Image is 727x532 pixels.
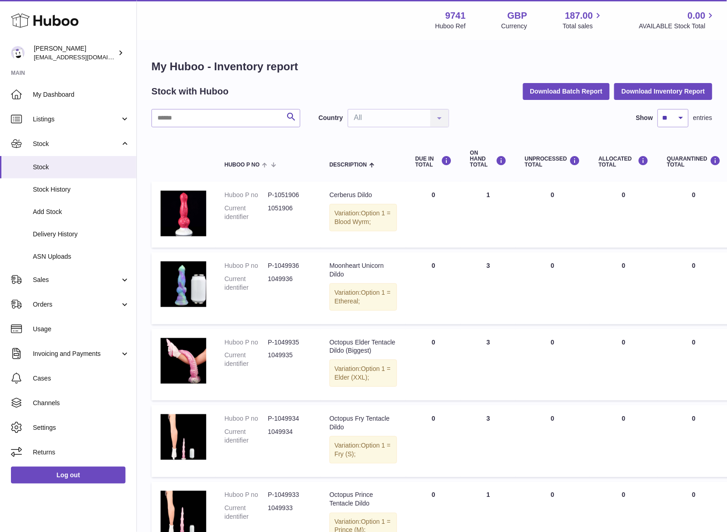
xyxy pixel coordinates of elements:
dd: P-1049936 [268,261,311,270]
dt: Huboo P no [225,491,268,500]
span: Option 1 = Fry (S); [335,442,391,458]
span: Huboo P no [225,162,260,168]
div: Variation: [330,204,397,231]
dd: P-1051906 [268,191,311,199]
div: ON HAND Total [470,150,507,168]
div: Currency [502,22,528,31]
span: Invoicing and Payments [33,349,120,358]
span: ASN Uploads [33,252,130,261]
div: Moonheart Unicorn Dildo [330,261,397,279]
div: Octopus Prince Tentacle Dildo [330,491,397,508]
div: Variation: [330,436,397,464]
img: product image [161,191,206,236]
td: 0 [516,252,590,324]
span: Settings [33,423,130,432]
img: aaronconwaysbo@gmail.com [11,46,25,60]
td: 0 [590,182,658,248]
span: Stock [33,140,120,148]
strong: GBP [507,10,527,22]
td: 0 [406,329,461,401]
dd: P-1049934 [268,414,311,423]
span: entries [693,114,712,122]
div: ALLOCATED Total [599,156,649,168]
span: 0 [692,262,696,269]
dt: Huboo P no [225,261,268,270]
dd: 1049933 [268,504,311,522]
button: Download Inventory Report [614,83,712,99]
dt: Current identifier [225,204,268,221]
strong: 9741 [445,10,466,22]
td: 3 [461,405,516,477]
span: 0 [692,339,696,346]
dt: Huboo P no [225,191,268,199]
a: 0.00 AVAILABLE Stock Total [639,10,716,31]
span: My Dashboard [33,90,130,99]
span: Option 1 = Ethereal; [335,289,391,305]
label: Show [636,114,653,122]
dd: P-1049933 [268,491,311,500]
span: Delivery History [33,230,130,239]
td: 1 [461,182,516,248]
span: Listings [33,115,120,124]
dd: P-1049935 [268,338,311,347]
td: 0 [590,329,658,401]
span: Option 1 = Elder (XXL); [335,365,391,381]
dt: Current identifier [225,275,268,292]
div: [PERSON_NAME] [34,44,116,62]
dt: Current identifier [225,428,268,445]
span: Sales [33,276,120,284]
span: Stock History [33,185,130,194]
div: Cerberus Dildo [330,191,397,199]
span: [EMAIL_ADDRESS][DOMAIN_NAME] [34,53,134,61]
span: Stock [33,163,130,172]
label: Country [319,114,343,122]
div: Variation: [330,360,397,387]
a: Log out [11,467,126,483]
td: 0 [516,405,590,477]
span: Usage [33,325,130,334]
td: 3 [461,329,516,401]
div: Huboo Ref [435,22,466,31]
dt: Current identifier [225,504,268,522]
span: Cases [33,374,130,383]
span: 0 [692,191,696,198]
div: QUARANTINED Total [667,156,721,168]
td: 0 [516,182,590,248]
div: Octopus Fry Tentacle Dildo [330,414,397,432]
div: Variation: [330,283,397,311]
span: Channels [33,399,130,407]
td: 0 [516,329,590,401]
dt: Huboo P no [225,414,268,423]
div: Octopus Elder Tentacle Dildo (Biggest) [330,338,397,355]
span: Option 1 = Blood Wyrm; [335,209,391,225]
button: Download Batch Report [523,83,610,99]
dt: Huboo P no [225,338,268,347]
dd: 1049935 [268,351,311,368]
td: 3 [461,252,516,324]
div: DUE IN TOTAL [415,156,452,168]
span: 0 [692,491,696,499]
td: 0 [406,405,461,477]
td: 0 [590,252,658,324]
span: Description [330,162,367,168]
dd: 1049936 [268,275,311,292]
span: Orders [33,300,120,309]
td: 0 [406,182,461,248]
td: 0 [406,252,461,324]
span: Returns [33,448,130,457]
img: product image [161,338,206,384]
dd: 1049934 [268,428,311,445]
span: 187.00 [565,10,593,22]
dt: Current identifier [225,351,268,368]
span: Total sales [563,22,603,31]
td: 0 [590,405,658,477]
a: 187.00 Total sales [563,10,603,31]
h1: My Huboo - Inventory report [152,59,712,74]
img: product image [161,414,206,460]
h2: Stock with Huboo [152,85,229,98]
span: 0.00 [688,10,706,22]
dd: 1051906 [268,204,311,221]
span: 0 [692,415,696,422]
span: Add Stock [33,208,130,216]
div: UNPROCESSED Total [525,156,581,168]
